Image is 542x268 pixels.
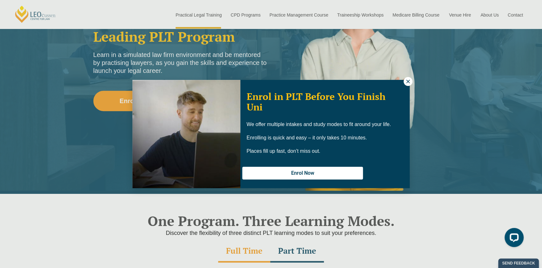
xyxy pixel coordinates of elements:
button: Enrol Now [242,167,363,180]
span: Enrolling is quick and easy – it only takes 10 minutes. [246,135,367,140]
span: Enrol in PLT Before You Finish Uni [246,90,385,113]
img: Woman in yellow blouse holding folders looking to the right and smiling [132,80,240,188]
iframe: LiveChat chat widget [499,225,526,252]
button: Close [404,77,412,86]
span: Places fill up fast, don’t miss out. [246,148,320,154]
span: We offer multiple intakes and study modes to fit around your life. [246,122,391,127]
